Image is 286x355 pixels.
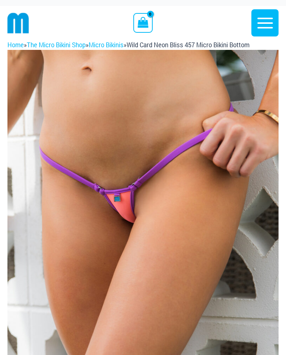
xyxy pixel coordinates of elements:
[7,41,250,49] span: » » »
[27,41,86,49] a: The Micro Bikini Shop
[133,13,152,32] a: View Shopping Cart, empty
[127,41,250,49] span: Wild Card Neon Bliss 457 Micro Bikini Bottom
[89,41,124,49] a: Micro Bikinis
[7,12,29,34] img: cropped mm emblem
[7,41,24,49] a: Home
